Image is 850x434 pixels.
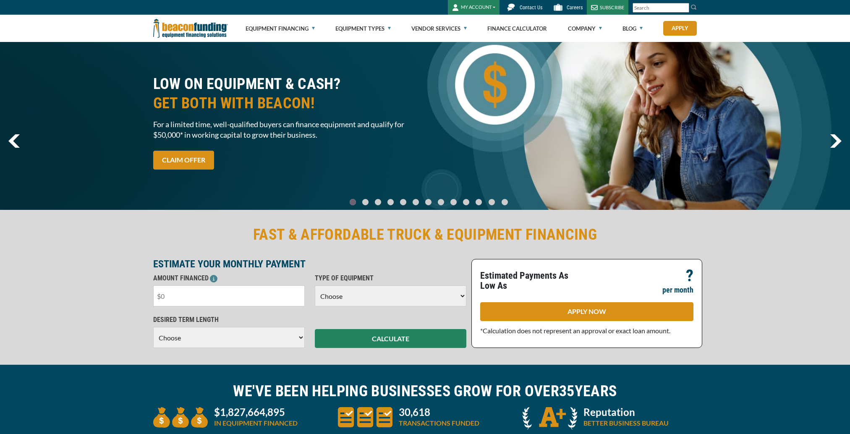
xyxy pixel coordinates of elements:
[315,273,466,283] p: TYPE OF EQUIPMENT
[690,4,697,10] img: Search
[153,382,697,401] h2: WE'VE BEEN HELPING BUSINESSES GROW FOR OVER YEARS
[153,315,305,325] p: DESIRED TERM LENGTH
[373,199,383,206] a: Go To Slide 2
[523,407,577,430] img: A + icon
[436,199,446,206] a: Go To Slide 7
[486,199,497,206] a: Go To Slide 11
[480,327,670,335] span: *Calculation does not represent an approval or exact loan amount.
[398,199,408,206] a: Go To Slide 4
[663,21,697,36] a: Apply
[520,5,542,10] span: Contact Us
[662,285,693,295] p: per month
[153,151,214,170] a: CLAIM OFFER
[411,199,421,206] a: Go To Slide 5
[583,418,669,428] p: BETTER BUSINESS BUREAU
[360,199,370,206] a: Go To Slide 1
[500,199,510,206] a: Go To Slide 12
[480,302,693,321] a: APPLY NOW
[214,407,298,417] p: $1,827,664,895
[559,382,575,400] span: 35
[153,119,420,140] span: For a limited time, well-qualified buyers can finance equipment and qualify for $50,000* in worki...
[487,15,547,42] a: Finance Calculator
[830,134,842,148] img: Right Navigator
[153,285,305,306] input: $0
[448,199,458,206] a: Go To Slide 8
[214,418,298,428] p: IN EQUIPMENT FINANCED
[8,134,20,148] img: Left Navigator
[153,225,697,244] h2: FAST & AFFORDABLE TRUCK & EQUIPMENT FINANCING
[680,5,687,11] a: Clear search text
[153,273,305,283] p: AMOUNT FINANCED
[480,271,582,291] p: Estimated Payments As Low As
[583,407,669,417] p: Reputation
[423,199,433,206] a: Go To Slide 6
[461,199,471,206] a: Go To Slide 9
[686,271,693,281] p: ?
[153,407,208,428] img: three money bags to convey large amount of equipment financed
[153,94,420,113] span: GET BOTH WITH BEACON!
[315,329,466,348] button: CALCULATE
[153,74,420,113] h2: LOW ON EQUIPMENT & CASH?
[567,5,583,10] span: Careers
[348,199,358,206] a: Go To Slide 0
[622,15,643,42] a: Blog
[8,134,20,148] a: previous
[473,199,484,206] a: Go To Slide 10
[338,407,392,427] img: three document icons to convery large amount of transactions funded
[153,259,466,269] p: ESTIMATE YOUR MONTHLY PAYMENT
[568,15,602,42] a: Company
[385,199,395,206] a: Go To Slide 3
[399,407,479,417] p: 30,618
[246,15,315,42] a: Equipment Financing
[830,134,842,148] a: next
[153,15,228,42] img: Beacon Funding Corporation logo
[411,15,467,42] a: Vendor Services
[633,3,689,13] input: Search
[399,418,479,428] p: TRANSACTIONS FUNDED
[335,15,391,42] a: Equipment Types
